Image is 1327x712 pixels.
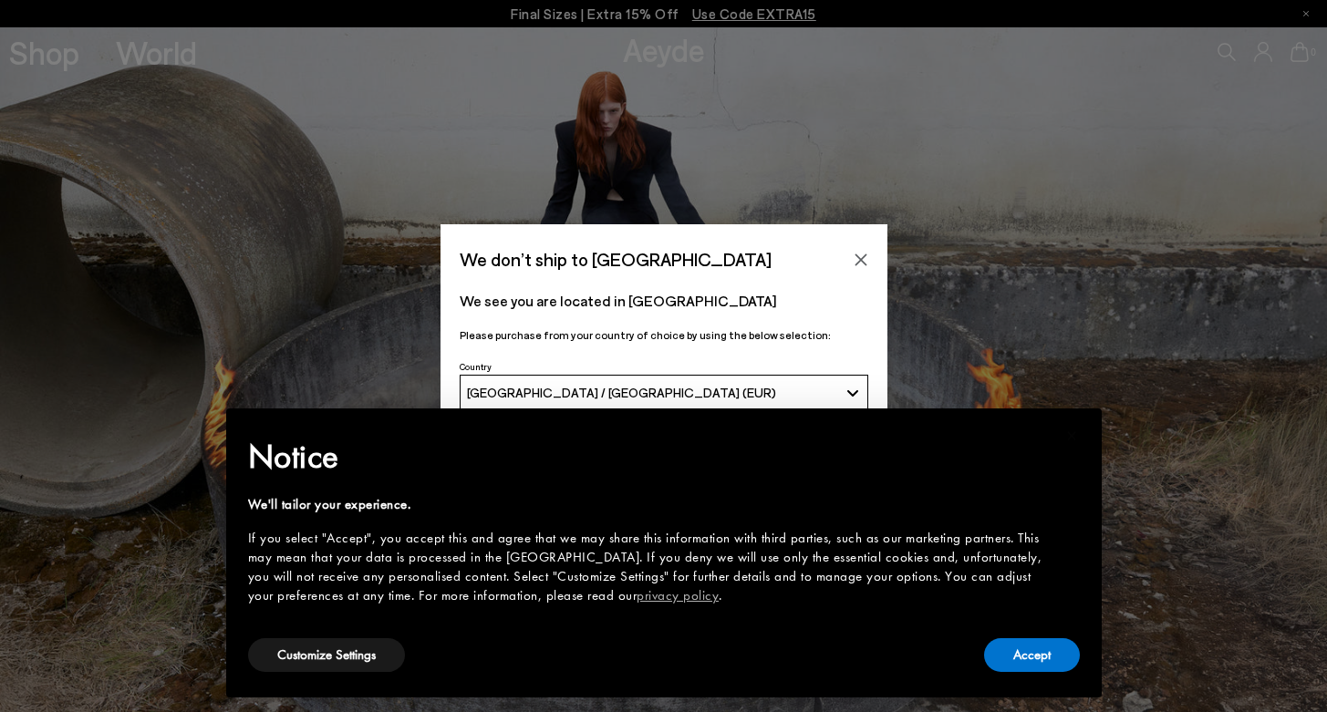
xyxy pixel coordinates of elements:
[847,246,875,273] button: Close
[248,495,1051,514] div: We'll tailor your experience.
[1051,414,1094,458] button: Close this notice
[460,361,492,372] span: Country
[460,243,772,275] span: We don’t ship to [GEOGRAPHIC_DATA]
[248,638,405,672] button: Customize Settings
[467,385,776,400] span: [GEOGRAPHIC_DATA] / [GEOGRAPHIC_DATA] (EUR)
[248,433,1051,480] h2: Notice
[460,326,868,344] p: Please purchase from your country of choice by using the below selection:
[1066,421,1078,449] span: ×
[460,290,868,312] p: We see you are located in [GEOGRAPHIC_DATA]
[248,529,1051,605] div: If you select "Accept", you accept this and agree that we may share this information with third p...
[637,586,719,604] a: privacy policy
[984,638,1080,672] button: Accept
